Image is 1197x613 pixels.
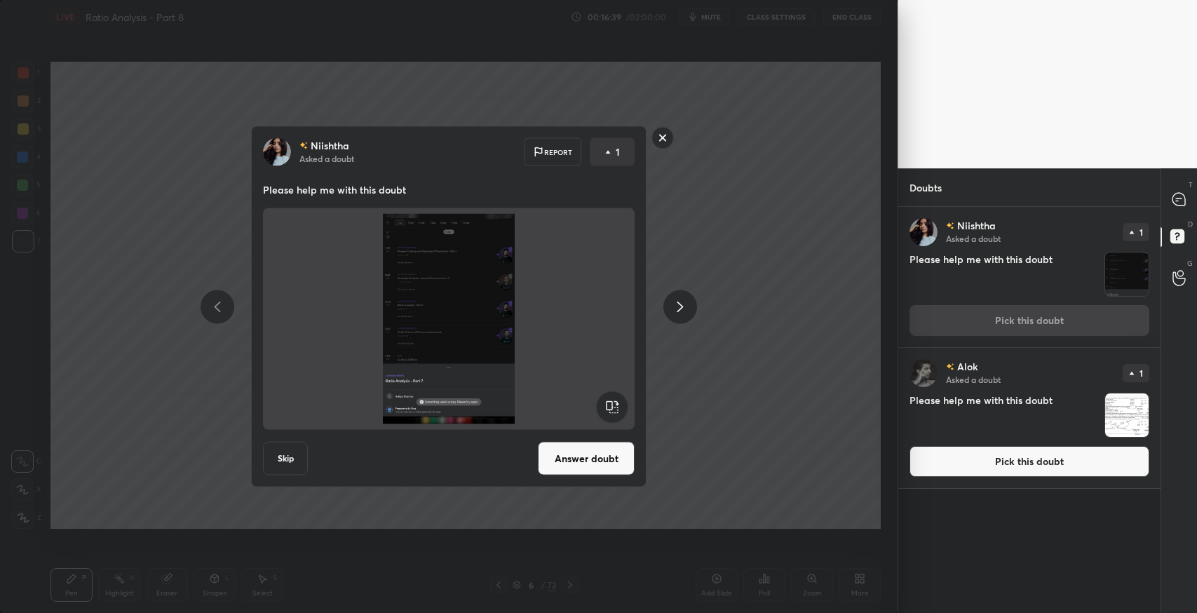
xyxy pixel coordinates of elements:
img: 1757056855BDJP99.jpeg [1105,393,1149,437]
p: D [1188,219,1193,229]
div: grid [898,207,1161,613]
p: Asked a doubt [946,374,1001,385]
button: Pick this doubt [909,446,1149,477]
p: 1 [1140,228,1144,236]
img: ad272033536c48d4b16281c08923f8af.jpg [263,138,291,166]
p: Doubts [898,169,953,206]
button: Answer doubt [538,442,635,476]
div: Report [524,138,581,166]
p: Asked a doubt [946,233,1001,244]
p: Asked a doubt [299,153,354,164]
p: Please help me with this doubt [263,183,635,197]
h4: Please help me with this doubt [909,252,1099,297]
img: ad272033536c48d4b16281c08923f8af.jpg [909,218,938,246]
img: no-rating-badge.077c3623.svg [299,142,308,149]
button: Skip [263,442,308,476]
p: Alok [957,361,978,372]
p: 1 [616,145,620,159]
img: no-rating-badge.077c3623.svg [946,363,954,371]
p: G [1187,258,1193,269]
img: cd652d65c6544fd1bcc9ca045b099253.jpg [909,359,938,387]
p: Niishtha [957,220,996,231]
p: 1 [1140,369,1144,377]
p: Niishtha [311,140,349,151]
img: 1757056975XRDEXL.JPEG [1105,252,1149,296]
img: 1757056975XRDEXL.JPEG [280,214,618,424]
h4: Please help me with this doubt [909,393,1099,438]
img: no-rating-badge.077c3623.svg [946,222,954,230]
p: T [1189,180,1193,190]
